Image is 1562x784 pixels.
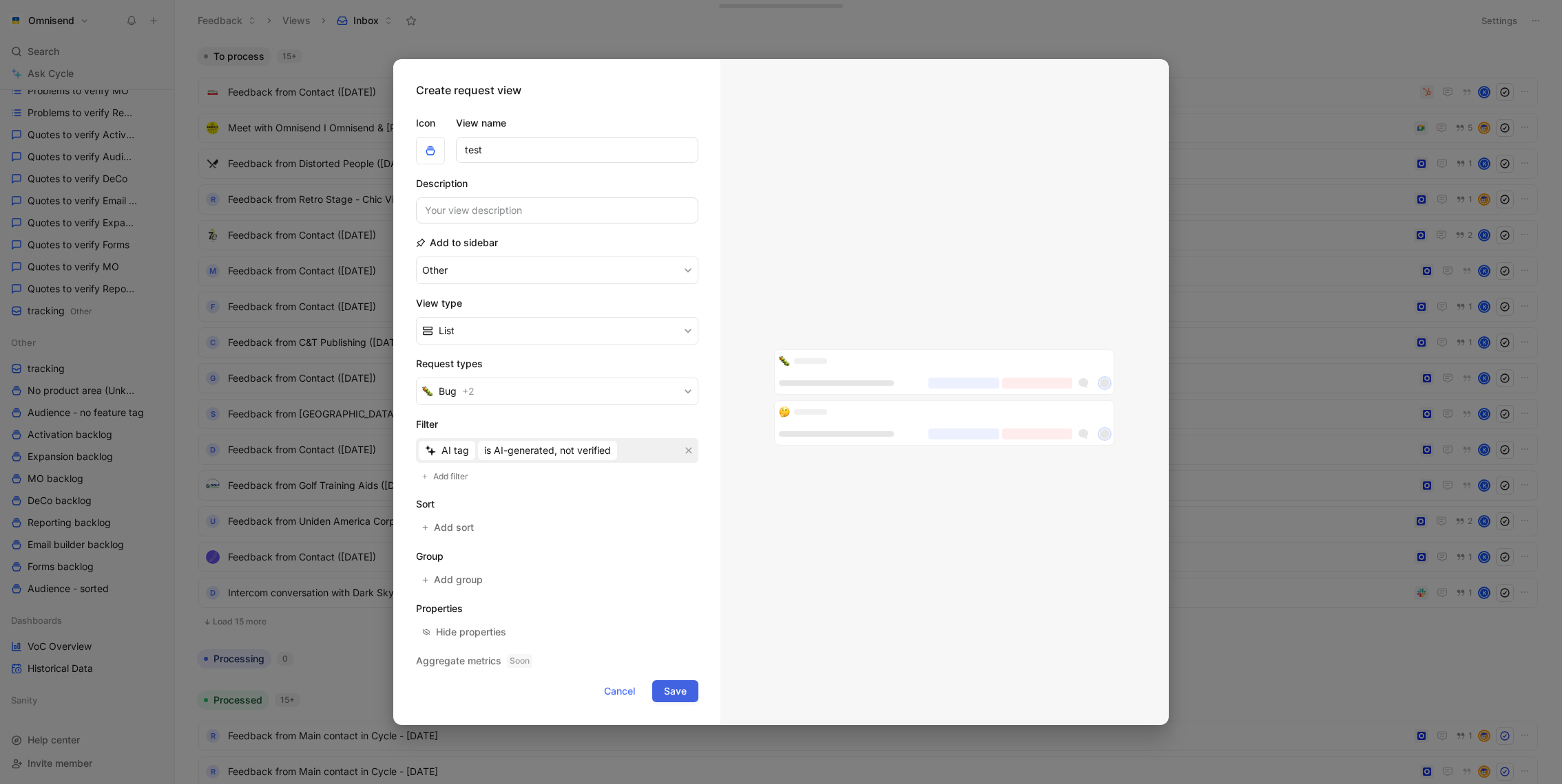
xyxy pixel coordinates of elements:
button: Add group [416,570,490,589]
h2: Sort [416,496,698,512]
button: List [416,317,698,345]
h2: Request types [416,356,698,372]
div: Hide properties [436,624,506,640]
span: Cancel [604,683,635,699]
h2: Description [416,175,698,192]
button: Save [652,680,698,702]
h2: Properties [416,600,698,617]
button: Hide properties [416,622,512,642]
label: Icon [416,115,445,131]
button: AI tag [419,441,475,460]
img: 🐛 [779,356,790,367]
label: View name [456,115,698,131]
h2: Aggregate metrics [416,653,698,669]
span: is AI-generated, not verified [484,442,611,459]
img: 🤔 [779,406,790,417]
button: Other [416,257,698,284]
input: Your view description [416,197,698,224]
input: Your view name [456,137,698,163]
h2: View type [416,295,698,312]
span: Add filter [433,470,470,483]
button: Add sort [416,518,481,537]
button: Cancel [592,680,647,702]
h2: Group [416,548,698,565]
span: Add group [434,571,484,588]
span: Save [664,683,687,699]
button: is AI-generated, not verified [478,441,617,460]
h2: Add to sidebar [416,235,498,251]
span: Soon [507,654,532,668]
h2: Create request view [416,82,521,98]
span: Bug [439,383,457,400]
button: 🐛Bug+2 [416,378,698,405]
span: Add sort [434,519,475,536]
span: AI tag [441,442,469,459]
span: + 2 [462,383,475,400]
h2: Filter [416,416,698,433]
button: Add filter [416,468,476,485]
img: 🐛 [422,386,433,397]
